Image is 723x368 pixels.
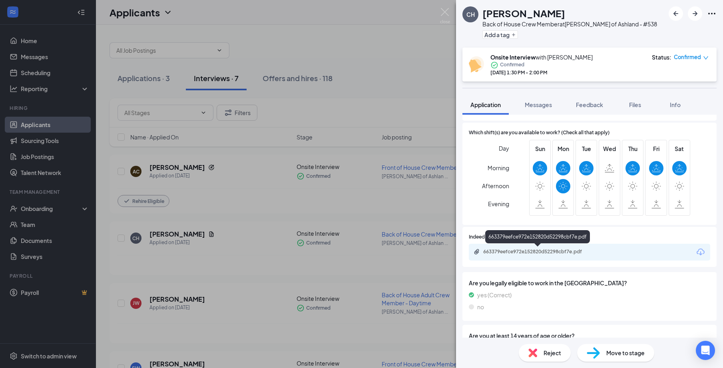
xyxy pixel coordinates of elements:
button: PlusAdd a tag [482,30,518,39]
span: Evening [488,197,509,211]
span: Morning [488,161,509,175]
span: no [477,302,484,311]
span: down [703,55,709,61]
svg: Paperclip [474,249,480,255]
button: ArrowRight [688,6,702,21]
svg: ArrowLeftNew [671,9,681,18]
span: Files [629,101,641,108]
span: Sun [533,144,547,153]
span: Feedback [576,101,603,108]
span: Day [499,144,509,153]
div: 663379eefce972e152820d52298cbf7e.pdf [485,230,590,243]
span: Are you legally eligible to work in the [GEOGRAPHIC_DATA]? [469,278,710,287]
span: yes (Correct) [477,290,512,299]
div: Back of House Crew Member at [PERSON_NAME] of Ashland - #538 [482,20,657,28]
span: Tue [579,144,594,153]
span: Application [470,101,501,108]
svg: Plus [511,32,516,37]
svg: Download [696,247,705,257]
span: Info [670,101,681,108]
a: Paperclip663379eefce972e152820d52298cbf7e.pdf [474,249,603,256]
button: ArrowLeftNew [669,6,683,21]
span: Thu [625,144,640,153]
span: Sat [672,144,687,153]
div: with [PERSON_NAME] [490,53,593,61]
span: Confirmed [500,61,524,69]
svg: Ellipses [707,9,717,18]
b: Onsite Interview [490,54,536,61]
span: Fri [649,144,663,153]
div: 663379eefce972e152820d52298cbf7e.pdf [483,249,595,255]
h1: [PERSON_NAME] [482,6,565,20]
div: Status : [652,53,671,61]
span: Wed [602,144,617,153]
div: Open Intercom Messenger [696,341,715,360]
div: [DATE] 1:30 PM - 2:00 PM [490,69,593,76]
span: Move to stage [606,348,645,357]
span: Mon [556,144,570,153]
span: Which shift(s) are you available to work? (Check all that apply) [469,129,609,137]
span: Afternoon [482,179,509,193]
span: Are you at least 14 years of age or older? [469,331,710,340]
svg: ArrowRight [690,9,700,18]
div: CH [466,10,475,18]
span: Confirmed [674,53,701,61]
span: Reject [544,348,561,357]
span: Indeed Resume [469,233,504,241]
span: Messages [525,101,552,108]
svg: CheckmarkCircle [490,61,498,69]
